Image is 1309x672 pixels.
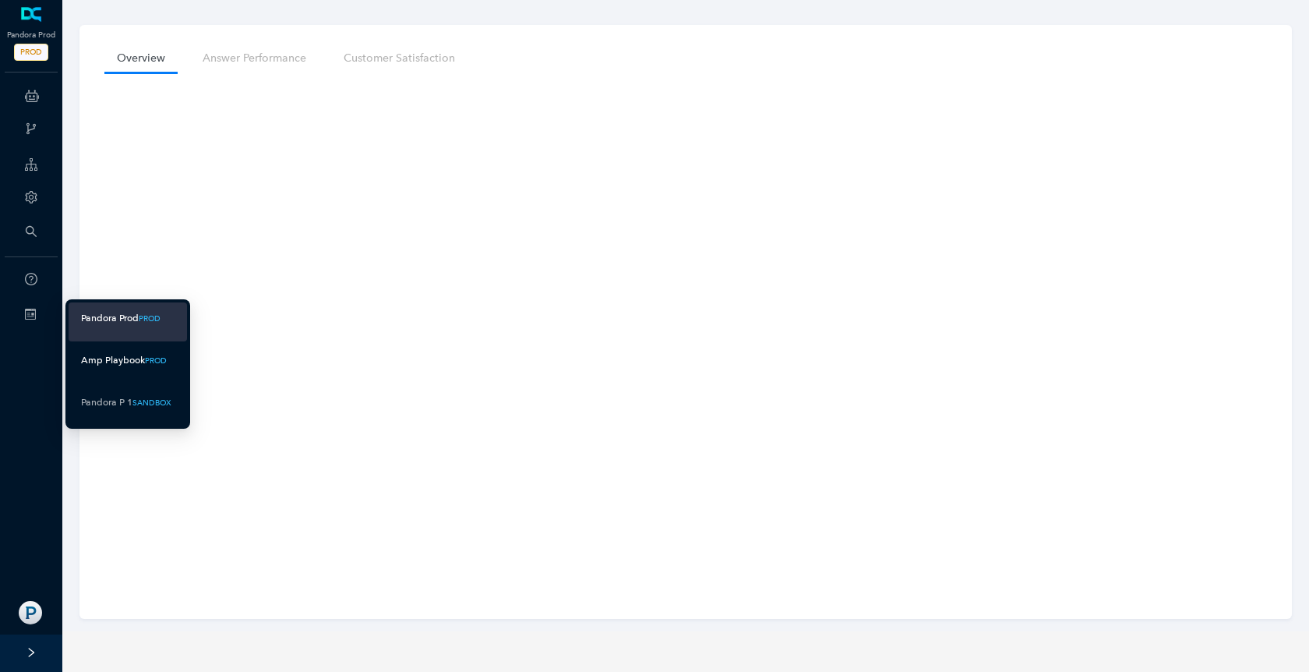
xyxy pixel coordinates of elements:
[104,44,178,73] a: Overview
[81,393,132,412] div: Pandora P 1
[25,225,37,238] span: search
[190,44,319,73] a: Answer Performance
[25,273,37,285] span: question-circle
[145,355,167,366] div: PROD
[331,44,467,73] a: Customer Satisfaction
[19,601,42,624] img: 2245c3f1d8d0bf3af50bf22befedf792
[132,397,171,409] div: SANDBOX
[139,313,161,324] div: PROD
[25,191,37,203] span: setting
[14,44,48,61] span: PROD
[81,351,145,370] div: Amp Playbook
[25,122,37,135] span: branches
[104,73,1267,616] iframe: iframe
